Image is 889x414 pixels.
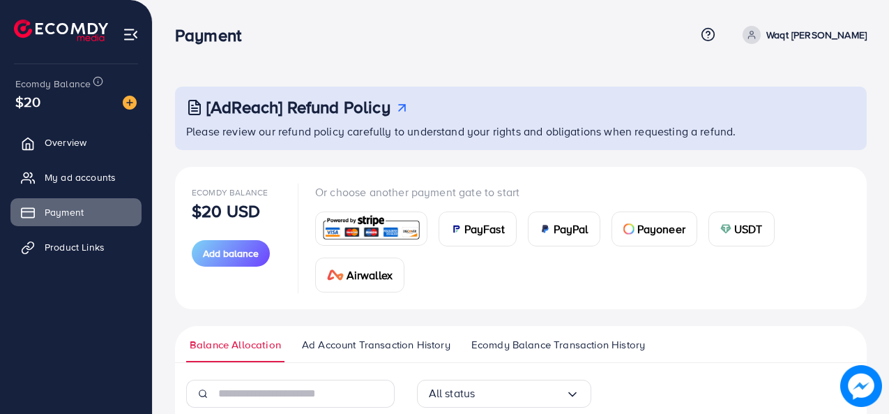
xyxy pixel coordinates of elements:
a: cardPayPal [528,212,600,246]
img: card [720,223,731,235]
p: Or choose another payment gate to start [315,184,850,200]
a: Overview [10,128,142,156]
span: Product Links [45,240,105,254]
a: Product Links [10,233,142,261]
a: cardAirwallex [315,258,404,293]
img: image [123,96,137,110]
p: $20 USD [192,202,260,219]
a: card [315,212,427,246]
span: Airwallex [347,267,393,283]
img: menu [123,27,139,43]
input: Search for option [475,383,565,404]
div: Search for option [417,380,591,408]
span: PayFast [464,221,505,237]
h3: [AdReach] Refund Policy [206,97,390,117]
span: Payoneer [637,221,685,237]
a: Payment [10,198,142,226]
img: image [840,365,882,407]
a: Waqt [PERSON_NAME] [737,26,867,44]
h3: Payment [175,25,252,45]
a: My ad accounts [10,163,142,191]
span: $20 [15,91,40,112]
img: card [320,214,423,244]
span: Ecomdy Balance [192,186,268,198]
span: Payment [45,205,84,219]
span: Ecomdy Balance Transaction History [471,337,645,353]
button: Add balance [192,240,270,267]
span: Ad Account Transaction History [302,337,450,353]
span: My ad accounts [45,170,116,184]
img: card [450,223,462,235]
a: cardPayoneer [611,212,697,246]
span: USDT [734,221,763,237]
span: PayPal [554,221,588,237]
img: card [623,223,635,235]
p: Please review our refund policy carefully to understand your rights and obligations when requesti... [186,123,858,140]
span: Add balance [203,246,259,260]
span: Overview [45,135,86,149]
a: cardPayFast [439,212,517,246]
img: logo [14,20,108,41]
a: cardUSDT [708,212,775,246]
span: Balance Allocation [190,337,281,353]
img: card [540,223,551,235]
span: All status [429,383,476,404]
p: Waqt [PERSON_NAME] [766,27,867,43]
span: Ecomdy Balance [15,77,91,91]
img: card [327,269,344,281]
